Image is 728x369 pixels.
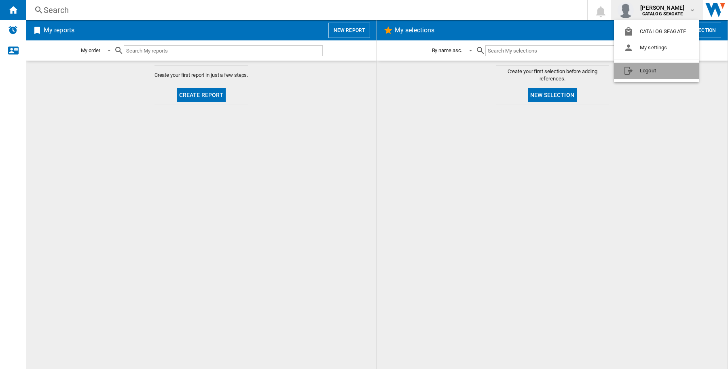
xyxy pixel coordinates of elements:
button: Logout [614,63,699,79]
button: My settings [614,40,699,56]
button: CATALOG SEAGATE [614,23,699,40]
